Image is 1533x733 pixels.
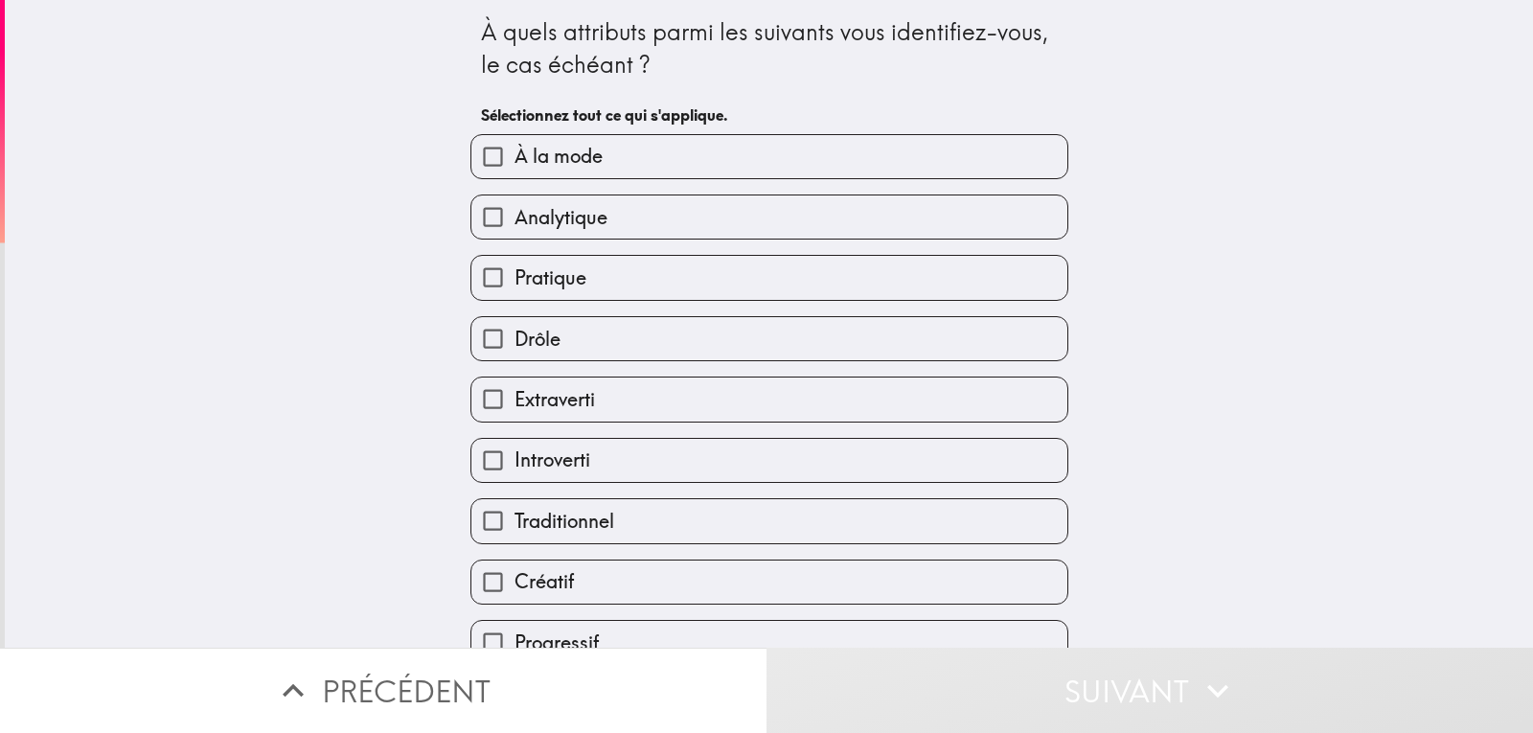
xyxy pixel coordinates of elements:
[481,16,1058,80] div: À quels attributs parmi les suivants vous identifiez-vous, le cas échéant ?
[471,195,1067,239] button: Analytique
[515,568,574,595] span: Créatif
[471,378,1067,421] button: Extraverti
[515,264,586,291] span: Pratique
[515,326,561,353] span: Drôle
[515,143,603,170] span: À la mode
[471,439,1067,482] button: Introverti
[471,317,1067,360] button: Drôle
[515,447,590,473] span: Introverti
[515,386,595,413] span: Extraverti
[515,508,614,535] span: Traditionnel
[471,256,1067,299] button: Pratique
[471,621,1067,664] button: Progressif
[515,630,599,656] span: Progressif
[471,499,1067,542] button: Traditionnel
[471,561,1067,604] button: Créatif
[766,648,1533,733] button: Suivant
[471,135,1067,178] button: À la mode
[515,204,607,231] span: Analytique
[481,104,1058,126] h6: Sélectionnez tout ce qui s'applique.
